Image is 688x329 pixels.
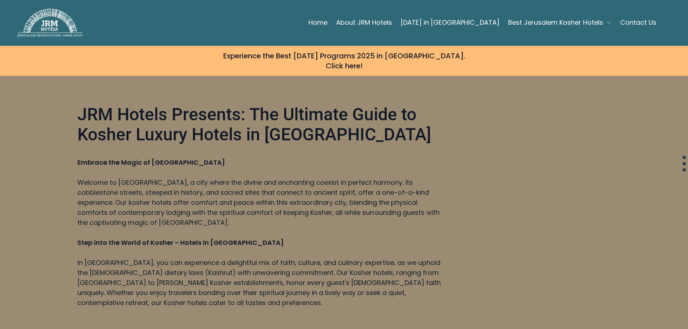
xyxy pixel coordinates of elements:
[77,105,444,147] h2: JRM Hotels Presents: The Ultimate Guide to Kosher Luxury Hotels in [GEOGRAPHIC_DATA]
[17,9,82,37] img: JRM Hotels
[77,158,225,167] strong: Embrace the Magic of [GEOGRAPHIC_DATA]
[77,178,444,228] p: Welcome to [GEOGRAPHIC_DATA], a city where the divine and enchanting coexist in perfect harmony. ...
[620,15,656,30] a: Contact Us
[309,15,328,30] a: Home
[206,46,482,76] a: Experience the Best [DATE] Programs 2025 in [GEOGRAPHIC_DATA]. Click here!
[508,18,603,28] span: Best Jerusalem Kosher Hotels
[508,15,612,30] button: Best Jerusalem Kosher Hotels
[77,238,284,247] strong: Step into the World of Kosher - Hotels in [GEOGRAPHIC_DATA]
[77,258,444,308] p: In [GEOGRAPHIC_DATA], you can experience a delightful mix of faith, culture, and culinary experti...
[401,15,500,30] a: [DATE] in [GEOGRAPHIC_DATA]
[336,15,392,30] a: About JRM Hotels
